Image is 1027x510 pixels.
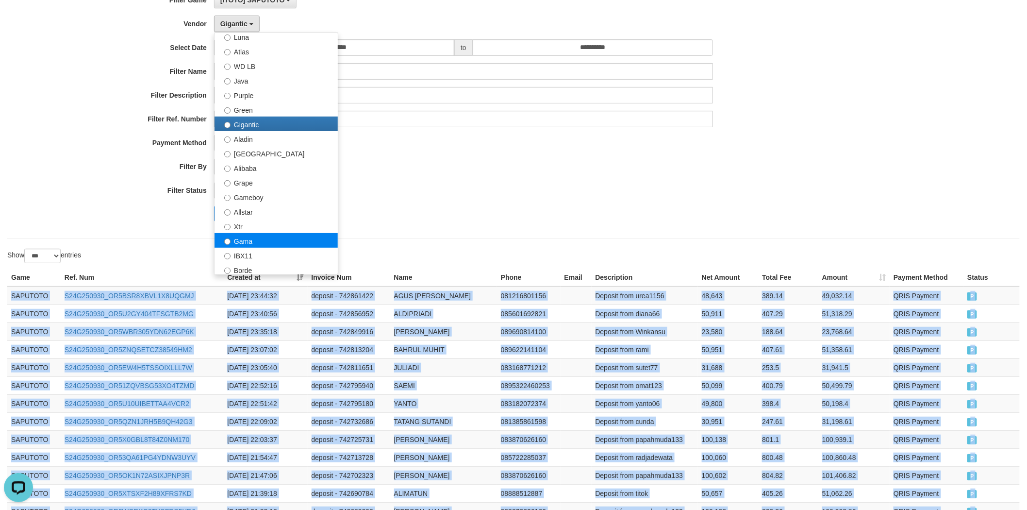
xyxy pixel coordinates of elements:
input: Gameboy [224,195,231,201]
label: [GEOGRAPHIC_DATA] [215,146,338,160]
input: Alibaba [224,166,231,172]
td: 081385861598 [497,412,561,430]
a: S24G250930_OR5BSR8XBVL1X8UQGMJ [65,292,194,300]
td: QRIS Payment [890,430,963,448]
input: Gama [224,238,231,245]
a: S24G250930_OR53QA61PG4YDNW3UYV [65,454,196,461]
td: QRIS Payment [890,340,963,358]
td: 50,951 [698,340,759,358]
td: deposit - 742811651 [308,358,390,376]
td: 50,099 [698,376,759,394]
td: QRIS Payment [890,394,963,412]
span: PAID [967,490,977,498]
td: [PERSON_NAME] [390,466,497,484]
a: S24G250930_OR5X0GBL8T84Z0NM170 [65,436,190,443]
td: SAPUTOTO [7,305,61,323]
td: 100,860.48 [818,448,890,466]
span: PAID [967,364,977,373]
td: deposit - 742795180 [308,394,390,412]
input: Xtr [224,224,231,230]
td: deposit - 742849916 [308,323,390,340]
td: SAPUTOTO [7,376,61,394]
span: PAID [967,382,977,391]
td: 50,198.4 [818,394,890,412]
label: Green [215,102,338,117]
td: 23,580 [698,323,759,340]
td: SAPUTOTO [7,412,61,430]
td: [DATE] 23:05:40 [223,358,307,376]
td: 389.14 [758,287,818,305]
span: PAID [967,310,977,319]
td: [DATE] 23:35:18 [223,323,307,340]
input: Green [224,107,231,114]
td: SAPUTOTO [7,358,61,376]
th: Payment Method [890,269,963,287]
td: [DATE] 22:51:42 [223,394,307,412]
td: ALIMATUN [390,484,497,502]
label: Purple [215,87,338,102]
span: PAID [967,328,977,337]
span: PAID [967,292,977,301]
button: Gigantic [214,16,260,32]
input: Gigantic [224,122,231,128]
td: 31,941.5 [818,358,890,376]
a: S24G250930_OR5OK1N72ASIXJPNP3R [65,472,190,479]
button: Open LiveChat chat widget [4,4,33,33]
input: Java [224,78,231,85]
td: 247.61 [758,412,818,430]
th: Email [561,269,592,287]
input: Purple [224,93,231,99]
label: Gama [215,233,338,248]
td: deposit - 742795940 [308,376,390,394]
td: Deposit from omat123 [592,376,698,394]
td: 407.29 [758,305,818,323]
label: Show entries [7,249,81,263]
th: Phone [497,269,561,287]
td: 51,318.29 [818,305,890,323]
td: QRIS Payment [890,305,963,323]
td: [DATE] 21:47:06 [223,466,307,484]
td: 398.4 [758,394,818,412]
td: 800.48 [758,448,818,466]
label: IBX11 [215,248,338,262]
a: S24G250930_OR5EW4H5TSSOIXLLL7W [65,364,192,372]
td: Deposit from papahmuda133 [592,466,698,484]
input: Luna [224,34,231,41]
a: S24G250930_OR5ZNQSETCZ38549HM2 [65,346,192,354]
label: Atlas [215,44,338,58]
td: [PERSON_NAME] [390,323,497,340]
a: S24G250930_OR5WBR305YDN62EGP6K [65,328,194,336]
span: Gigantic [220,20,248,28]
td: YANTO [390,394,497,412]
td: [DATE] 23:07:02 [223,340,307,358]
td: 100,138 [698,430,759,448]
td: 49,800 [698,394,759,412]
span: PAID [967,472,977,480]
td: 50,657 [698,484,759,502]
td: BAHRUL MUHIT [390,340,497,358]
td: 801.1 [758,430,818,448]
span: PAID [967,400,977,408]
td: 51,062.26 [818,484,890,502]
td: Deposit from rami [592,340,698,358]
label: Grape [215,175,338,189]
td: 089690814100 [497,323,561,340]
td: deposit - 742713728 [308,448,390,466]
td: SAPUTOTO [7,323,61,340]
td: 31,198.61 [818,412,890,430]
td: 50,499.79 [818,376,890,394]
span: PAID [967,346,977,355]
label: WD LB [215,58,338,73]
td: 407.61 [758,340,818,358]
td: Deposit from titok [592,484,698,502]
span: to [454,39,473,56]
td: 083182072374 [497,394,561,412]
td: 804.82 [758,466,818,484]
td: deposit - 742813204 [308,340,390,358]
td: [DATE] 22:52:16 [223,376,307,394]
td: 50,911 [698,305,759,323]
a: S24G250930_OR51ZQVBSG53XO4TZMD [65,382,195,390]
td: deposit - 742725731 [308,430,390,448]
td: 101,406.82 [818,466,890,484]
input: IBX11 [224,253,231,259]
